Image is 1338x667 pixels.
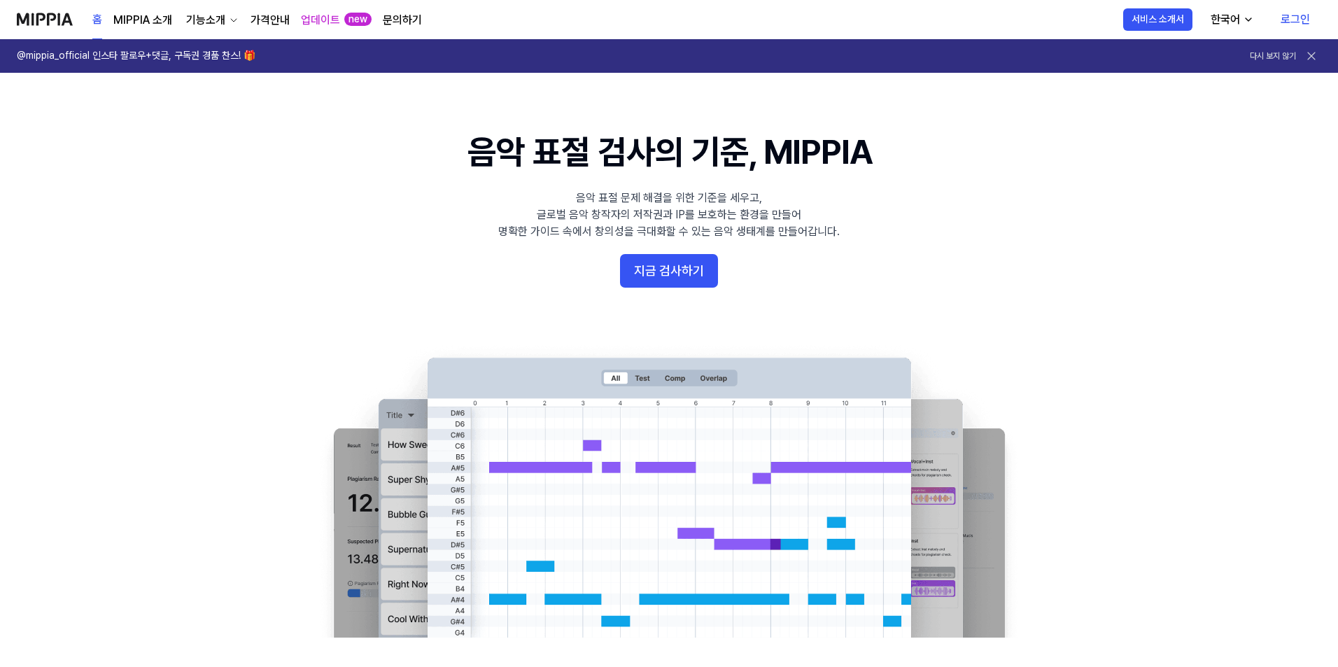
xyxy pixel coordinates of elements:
div: 한국어 [1208,11,1243,28]
button: 지금 검사하기 [620,254,718,288]
a: 업데이트 [301,12,340,29]
button: 서비스 소개서 [1123,8,1192,31]
button: 기능소개 [183,12,239,29]
h1: 음악 표절 검사의 기준, MIPPIA [467,129,871,176]
a: 홈 [92,1,102,39]
button: 한국어 [1199,6,1262,34]
h1: @mippia_official 인스타 팔로우+댓글, 구독권 경품 찬스! 🎁 [17,49,255,63]
div: new [344,13,372,27]
a: 가격안내 [251,12,290,29]
button: 다시 보지 않기 [1250,50,1296,62]
img: main Image [305,344,1033,638]
a: 문의하기 [383,12,422,29]
div: 기능소개 [183,12,228,29]
a: MIPPIA 소개 [113,12,172,29]
div: 음악 표절 문제 해결을 위한 기준을 세우고, 글로벌 음악 창작자의 저작권과 IP를 보호하는 환경을 만들어 명확한 가이드 속에서 창의성을 극대화할 수 있는 음악 생태계를 만들어... [498,190,840,240]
